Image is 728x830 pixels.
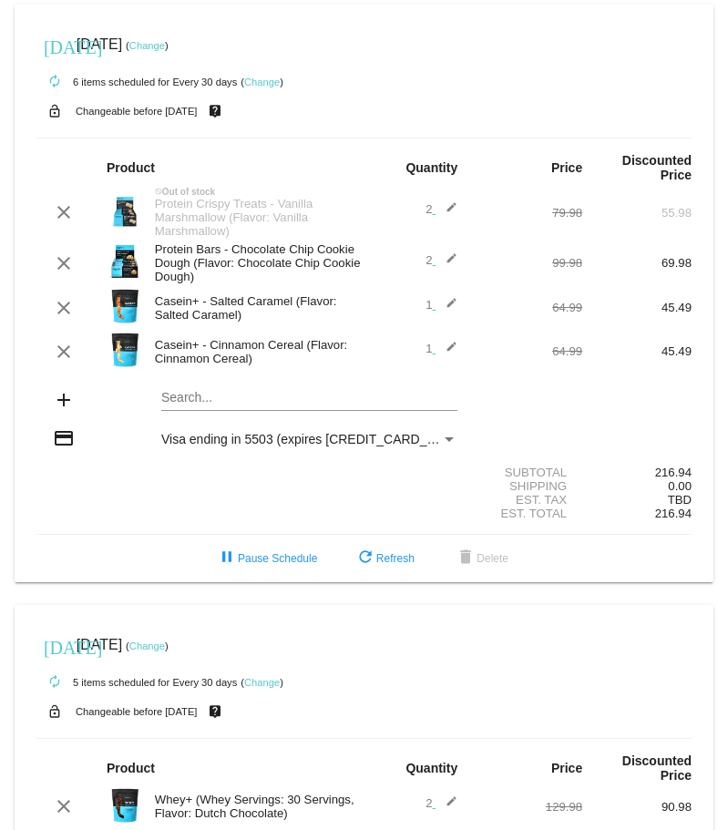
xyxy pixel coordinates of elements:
[76,106,198,117] small: Changeable before [DATE]
[668,493,692,507] span: TBD
[107,160,155,175] strong: Product
[436,795,457,817] mat-icon: edit
[241,677,283,688] small: ( )
[53,201,75,223] mat-icon: clear
[551,761,582,775] strong: Price
[126,640,169,651] small: ( )
[436,252,457,274] mat-icon: edit
[155,188,162,195] mat-icon: not_interested
[244,77,280,87] a: Change
[473,206,582,220] div: 79.98
[53,427,75,449] mat-icon: credit_card
[126,40,169,51] small: ( )
[44,635,66,657] mat-icon: [DATE]
[473,466,582,479] div: Subtotal
[146,294,364,322] div: Casein+ - Salted Caramel (Flavor: Salted Caramel)
[244,677,280,688] a: Change
[405,160,457,175] strong: Quantity
[436,341,457,363] mat-icon: edit
[53,297,75,319] mat-icon: clear
[107,193,143,230] img: Crispy-Treat-Box-1000x1000-1.png
[44,99,66,123] mat-icon: lock_open
[107,761,155,775] strong: Product
[426,342,457,355] span: 1
[76,706,198,717] small: Changeable before [DATE]
[129,40,165,51] a: Change
[455,552,508,565] span: Delete
[107,243,143,280] img: Image-1-Carousel-Protein-Bar-CCD-transp.png
[44,35,66,56] mat-icon: [DATE]
[473,507,582,520] div: Est. Total
[53,252,75,274] mat-icon: clear
[44,700,66,723] mat-icon: lock_open
[146,197,364,238] div: Protein Crispy Treats - Vanilla Marshmallow (Flavor: Vanilla Marshmallow)
[146,338,364,365] div: Casein+ - Cinnamon Cereal (Flavor: Cinnamon Cereal)
[473,301,582,314] div: 64.99
[473,800,582,814] div: 129.98
[53,389,75,411] mat-icon: add
[426,796,457,810] span: 2
[582,301,692,314] div: 45.49
[204,700,226,723] mat-icon: live_help
[436,201,457,223] mat-icon: edit
[161,432,467,446] span: Visa ending in 5503 (expires [CREDIT_CARD_DATA])
[204,99,226,123] mat-icon: live_help
[655,507,692,520] span: 216.94
[354,552,415,565] span: Refresh
[426,253,457,267] span: 2
[622,153,692,182] strong: Discounted Price
[107,787,143,824] img: Image-1-Carousel-Whey-2lb-Dutch-Chocolate-no-badge-Transp.png
[582,256,692,270] div: 69.98
[582,206,692,220] div: 55.98
[622,753,692,783] strong: Discounted Price
[161,391,457,405] input: Search...
[53,795,75,817] mat-icon: clear
[201,542,332,575] button: Pause Schedule
[216,552,317,565] span: Pause Schedule
[354,548,376,569] mat-icon: refresh
[473,479,582,493] div: Shipping
[44,671,66,693] mat-icon: autorenew
[241,77,283,87] small: ( )
[436,297,457,319] mat-icon: edit
[129,640,165,651] a: Change
[340,542,429,575] button: Refresh
[426,202,457,216] span: 2
[146,242,364,283] div: Protein Bars - Chocolate Chip Cookie Dough (Flavor: Chocolate Chip Cookie Dough)
[551,160,582,175] strong: Price
[455,548,477,569] mat-icon: delete
[36,77,237,87] small: 6 items scheduled for Every 30 days
[36,677,237,688] small: 5 items scheduled for Every 30 days
[473,493,582,507] div: Est. Tax
[53,341,75,363] mat-icon: clear
[44,71,66,93] mat-icon: autorenew
[440,542,523,575] button: Delete
[146,793,364,820] div: Whey+ (Whey Servings: 30 Servings, Flavor: Dutch Chocolate)
[668,479,692,493] span: 0.00
[582,800,692,814] div: 90.98
[426,298,457,312] span: 1
[582,344,692,358] div: 45.49
[405,761,457,775] strong: Quantity
[161,432,457,446] mat-select: Payment Method
[582,466,692,479] div: 216.94
[216,548,238,569] mat-icon: pause
[146,187,364,197] div: Out of stock
[473,344,582,358] div: 64.99
[107,332,143,368] img: Image-1-Carousel-Casein-Cinnamon-Cereal.png
[107,288,143,324] img: Image-1-Carousel-Casein-SC-1000x1000-transp.png
[473,256,582,270] div: 99.98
